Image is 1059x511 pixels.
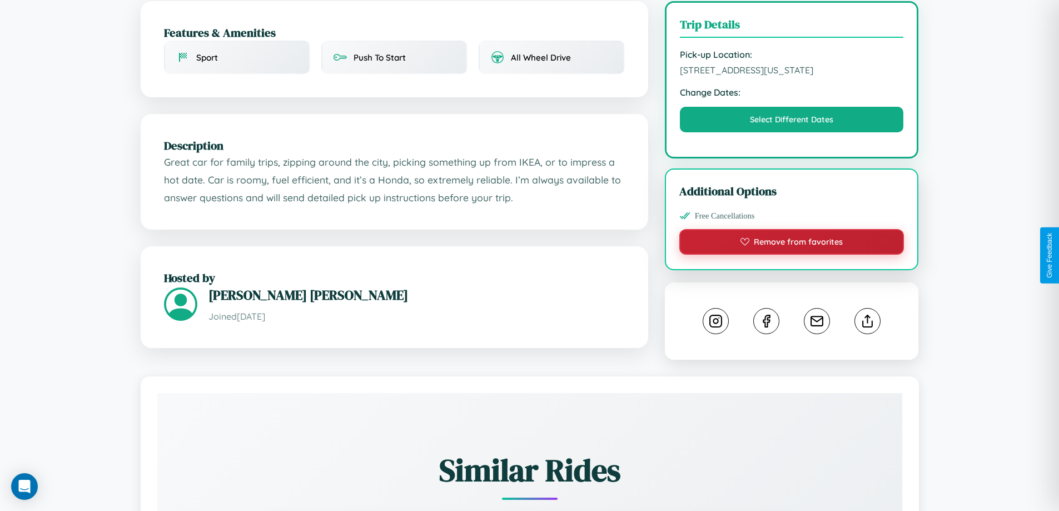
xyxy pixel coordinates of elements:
[680,16,904,38] h3: Trip Details
[695,211,755,221] span: Free Cancellations
[680,49,904,60] strong: Pick-up Location:
[208,309,625,325] p: Joined [DATE]
[680,107,904,132] button: Select Different Dates
[680,87,904,98] strong: Change Dates:
[196,449,863,492] h2: Similar Rides
[11,473,38,500] div: Open Intercom Messenger
[164,270,625,286] h2: Hosted by
[164,153,625,206] p: Great car for family trips, zipping around the city, picking something up from IKEA, or to impres...
[679,183,904,199] h3: Additional Options
[208,286,625,304] h3: [PERSON_NAME] [PERSON_NAME]
[1046,233,1053,278] div: Give Feedback
[164,24,625,41] h2: Features & Amenities
[511,52,571,63] span: All Wheel Drive
[680,65,904,76] span: [STREET_ADDRESS][US_STATE]
[679,229,904,255] button: Remove from favorites
[354,52,406,63] span: Push To Start
[196,52,218,63] span: Sport
[164,137,625,153] h2: Description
